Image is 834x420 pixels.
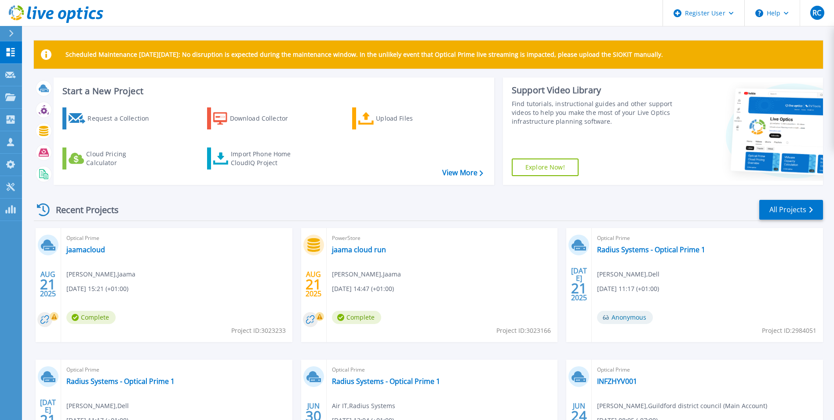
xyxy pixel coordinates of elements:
[332,377,440,386] a: Radius Systems - Optical Prime 1
[34,199,131,221] div: Recent Projects
[62,147,160,169] a: Cloud Pricing Calculator
[332,245,386,254] a: jaama cloud run
[207,107,305,129] a: Download Collector
[40,280,56,288] span: 21
[376,110,446,127] div: Upload Files
[66,233,287,243] span: Optical Prime
[332,233,553,243] span: PowerStore
[597,365,818,375] span: Optical Prime
[442,169,483,177] a: View More
[597,245,705,254] a: Radius Systems - Optical Prime 1
[332,401,395,411] span: Air IT , Radius Systems
[66,269,135,279] span: [PERSON_NAME] , Jaama
[597,311,653,324] span: Anonymous
[231,326,286,335] span: Project ID: 3023233
[66,377,175,386] a: Radius Systems - Optical Prime 1
[66,401,129,411] span: [PERSON_NAME] , Dell
[86,150,157,167] div: Cloud Pricing Calculator
[305,268,322,300] div: AUG 2025
[306,280,321,288] span: 21
[230,110,300,127] div: Download Collector
[571,268,587,300] div: [DATE] 2025
[87,110,158,127] div: Request a Collection
[332,284,394,294] span: [DATE] 14:47 (+01:00)
[66,284,128,294] span: [DATE] 15:21 (+01:00)
[62,86,483,96] h3: Start a New Project
[762,326,816,335] span: Project ID: 2984051
[759,200,823,220] a: All Projects
[571,412,587,420] span: 24
[332,269,401,279] span: [PERSON_NAME] , Jaama
[496,326,551,335] span: Project ID: 3023166
[597,269,659,279] span: [PERSON_NAME] , Dell
[332,311,381,324] span: Complete
[597,377,637,386] a: INFZHYV001
[62,107,160,129] a: Request a Collection
[512,85,675,96] div: Support Video Library
[40,268,56,300] div: AUG 2025
[512,158,579,176] a: Explore Now!
[597,233,818,243] span: Optical Prime
[306,412,321,420] span: 30
[352,107,450,129] a: Upload Files
[66,51,663,58] p: Scheduled Maintenance [DATE][DATE]: No disruption is expected during the maintenance window. In t...
[597,284,659,294] span: [DATE] 11:17 (+01:00)
[231,150,299,167] div: Import Phone Home CloudIQ Project
[332,365,553,375] span: Optical Prime
[66,365,287,375] span: Optical Prime
[512,99,675,126] div: Find tutorials, instructional guides and other support videos to help you make the most of your L...
[597,401,767,411] span: [PERSON_NAME] , Guildford district council (Main Account)
[66,311,116,324] span: Complete
[66,245,105,254] a: jaamacloud
[812,9,821,16] span: RC
[571,284,587,292] span: 21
